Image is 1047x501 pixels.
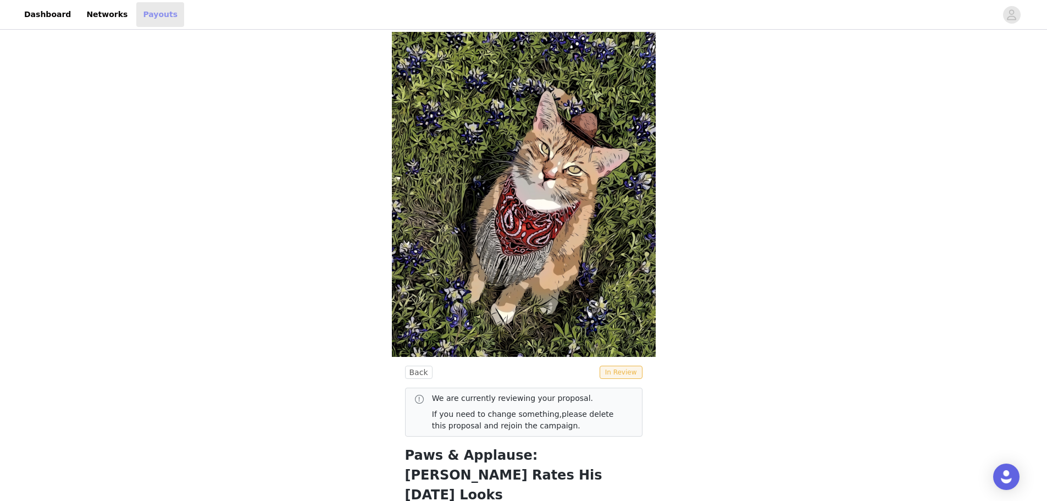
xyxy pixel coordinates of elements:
button: Back [405,366,433,379]
a: Networks [80,2,134,27]
a: Payouts [136,2,184,27]
p: We are currently reviewing your proposal. [432,393,624,404]
img: campaign image [392,32,656,357]
span: In Review [600,366,642,379]
p: If you need to change something, [432,409,624,432]
a: please delete this proposal and rejoin the campaign. [432,410,614,430]
div: Open Intercom Messenger [993,464,1020,490]
div: avatar [1006,6,1017,24]
a: Dashboard [18,2,77,27]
